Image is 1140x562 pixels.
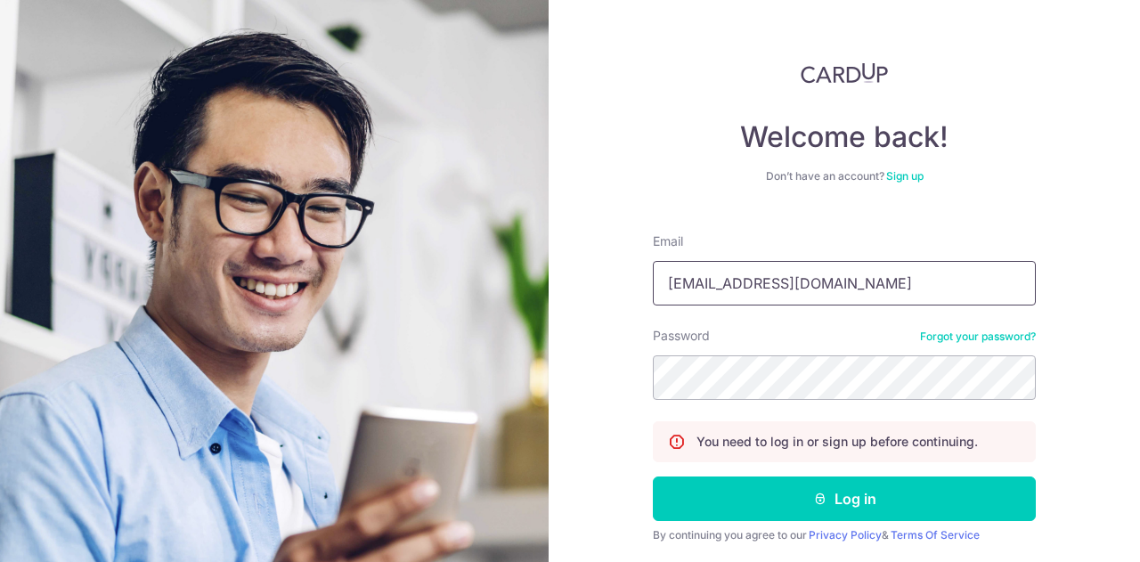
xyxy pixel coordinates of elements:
a: Forgot your password? [920,330,1036,344]
a: Terms Of Service [891,528,980,542]
p: You need to log in or sign up before continuing. [696,433,978,451]
button: Log in [653,476,1036,521]
h4: Welcome back! [653,119,1036,155]
label: Email [653,232,683,250]
a: Privacy Policy [809,528,882,542]
input: Enter your Email [653,261,1036,305]
div: Don’t have an account? [653,169,1036,183]
a: Sign up [886,169,924,183]
div: By continuing you agree to our & [653,528,1036,542]
img: CardUp Logo [801,62,888,84]
label: Password [653,327,710,345]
